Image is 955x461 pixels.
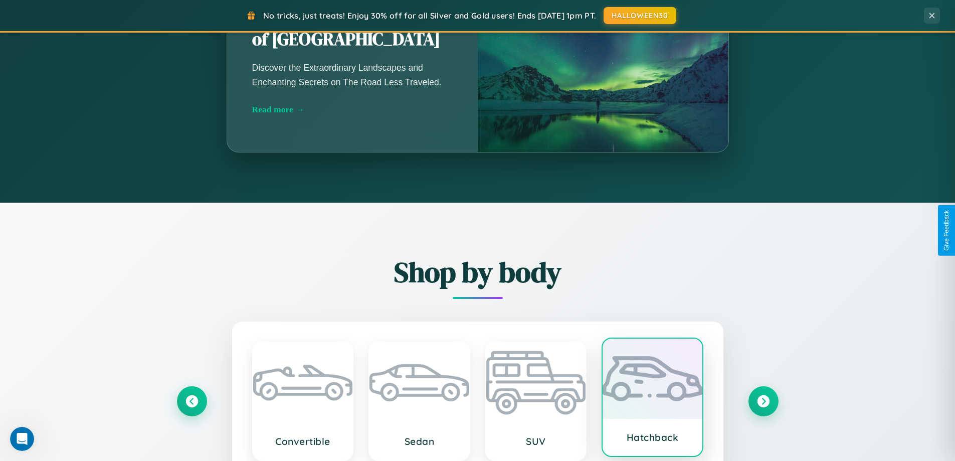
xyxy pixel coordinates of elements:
h2: Unearthing the Mystique of [GEOGRAPHIC_DATA] [252,5,453,51]
p: Discover the Extraordinary Landscapes and Enchanting Secrets on The Road Less Traveled. [252,61,453,89]
iframe: Intercom live chat [10,427,34,451]
h3: Convertible [263,435,343,447]
div: Give Feedback [943,210,950,251]
h2: Shop by body [177,253,779,291]
h3: Hatchback [613,431,692,443]
button: HALLOWEEN30 [604,7,676,24]
h3: Sedan [379,435,459,447]
div: Read more → [252,104,453,115]
h3: SUV [496,435,576,447]
span: No tricks, just treats! Enjoy 30% off for all Silver and Gold users! Ends [DATE] 1pm PT. [263,11,596,21]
